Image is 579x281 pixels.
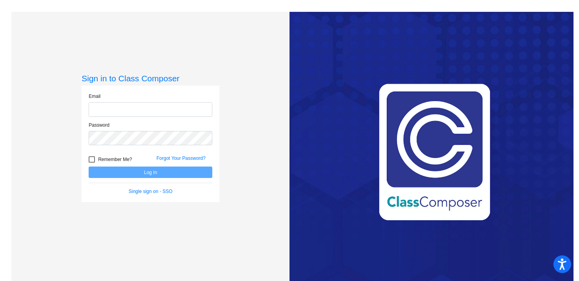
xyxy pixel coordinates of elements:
[98,155,132,164] span: Remember Me?
[129,189,173,194] a: Single sign on - SSO
[89,122,109,129] label: Password
[89,93,100,100] label: Email
[82,73,219,83] h3: Sign in to Class Composer
[89,167,212,178] button: Log In
[156,155,206,161] a: Forgot Your Password?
